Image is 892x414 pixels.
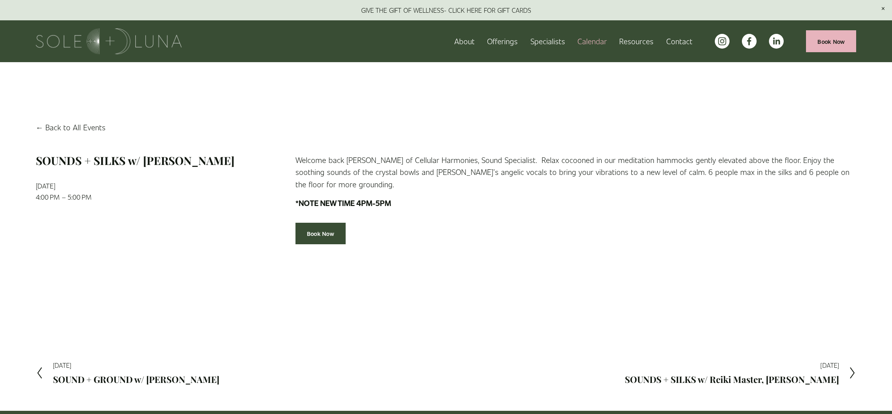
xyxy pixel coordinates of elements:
[487,34,518,48] a: folder dropdown
[295,154,857,190] p: Welcome back [PERSON_NAME] of Cellular Harmonies, Sound Specialist. Relax cocooned in our meditat...
[36,192,60,201] time: 4:00 PM
[625,362,856,384] a: [DATE] SOUNDS + SILKS w/ Reiki Master, [PERSON_NAME]
[715,34,730,49] a: instagram-unauth
[577,34,607,48] a: Calendar
[36,362,219,384] a: [DATE] SOUND + GROUND w/ [PERSON_NAME]
[619,35,653,47] span: Resources
[666,34,692,48] a: Contact
[68,192,92,201] time: 5:00 PM
[53,362,219,369] div: [DATE]
[619,34,653,48] a: folder dropdown
[806,30,856,52] a: Book Now
[487,35,518,47] span: Offerings
[53,375,219,384] h2: SOUND + GROUND w/ [PERSON_NAME]
[742,34,757,49] a: facebook-unauth
[625,362,839,369] div: [DATE]
[36,154,282,167] h1: SOUNDS + SILKS w/ [PERSON_NAME]
[36,28,182,54] img: Sole + Luna
[295,223,346,245] a: Book Now
[295,198,391,208] strong: *NOTE NEW TIME 4PM-5PM
[36,181,55,190] time: [DATE]
[36,121,106,133] a: Back to All Events
[530,34,565,48] a: Specialists
[625,375,839,384] h2: SOUNDS + SILKS w/ Reiki Master, [PERSON_NAME]
[454,34,475,48] a: About
[769,34,784,49] a: LinkedIn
